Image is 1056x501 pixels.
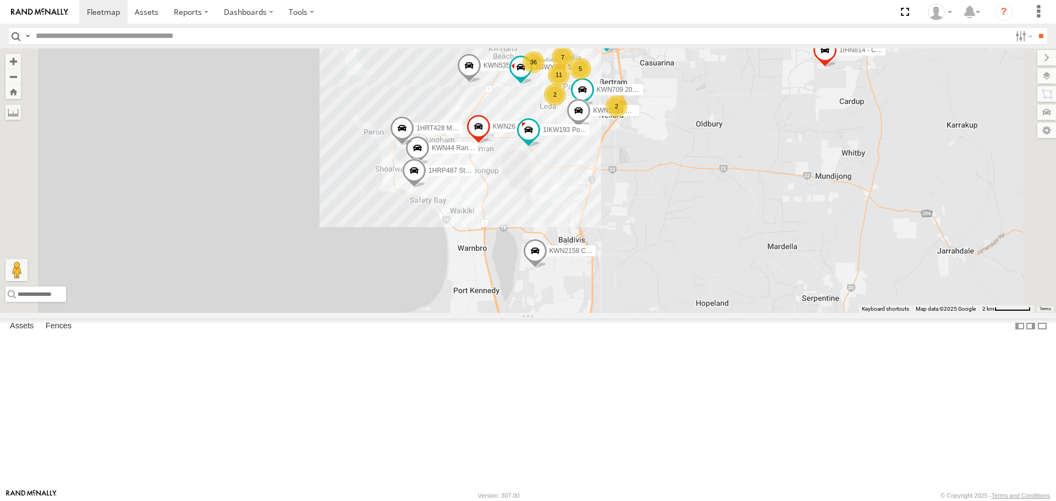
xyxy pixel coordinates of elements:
label: Assets [4,319,39,334]
div: 7 [552,46,574,68]
button: Drag Pegman onto the map to open Street View [5,259,28,281]
span: KWN2183 Waste Education [593,107,674,114]
label: Hide Summary Table [1037,318,1048,334]
i: ? [995,3,1013,21]
span: 1HRP487 Stat Planner [428,167,495,174]
div: Andrew Fisher [924,4,956,20]
label: Dock Summary Table to the Left [1014,318,1025,334]
button: Zoom in [5,54,21,69]
div: 5 [569,58,591,80]
label: Search Filter Options [1011,28,1035,44]
a: Terms and Conditions [992,492,1050,499]
span: KWN709 2001093 Ford Ranger [597,86,690,94]
div: © Copyright 2025 - [941,492,1050,499]
label: Measure [5,104,21,120]
a: Visit our Website [6,490,57,501]
label: Dock Summary Table to the Right [1025,318,1036,334]
label: Search Query [23,28,32,44]
label: Map Settings [1037,123,1056,138]
div: 2 [544,84,566,106]
img: rand-logo.svg [11,8,68,16]
div: 36 [522,51,544,73]
button: Map Scale: 2 km per 62 pixels [979,305,1034,313]
div: 11 [548,64,570,86]
label: Fences [40,319,77,334]
span: KWN26 - Hilux [493,123,536,131]
div: 2 [606,95,628,117]
span: 2 km [982,306,994,312]
a: Terms (opens in new tab) [1039,306,1051,311]
div: Version: 307.00 [478,492,520,499]
button: Keyboard shortcuts [862,305,909,313]
span: Map data ©2025 Google [916,306,976,312]
span: 1HRT428 Manager IT [416,125,480,133]
span: KWN2158 Coor Rang&Comp [549,247,635,255]
span: 1IKW193 Pool Inspector [543,126,614,134]
span: KWN44 Rangers [432,145,481,152]
span: 1IHN814 - Coordinator Building [839,47,931,54]
button: Zoom Home [5,84,21,99]
span: KWN5356 2001086 Camera Trailer Rangers [483,62,613,70]
button: Zoom out [5,69,21,84]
